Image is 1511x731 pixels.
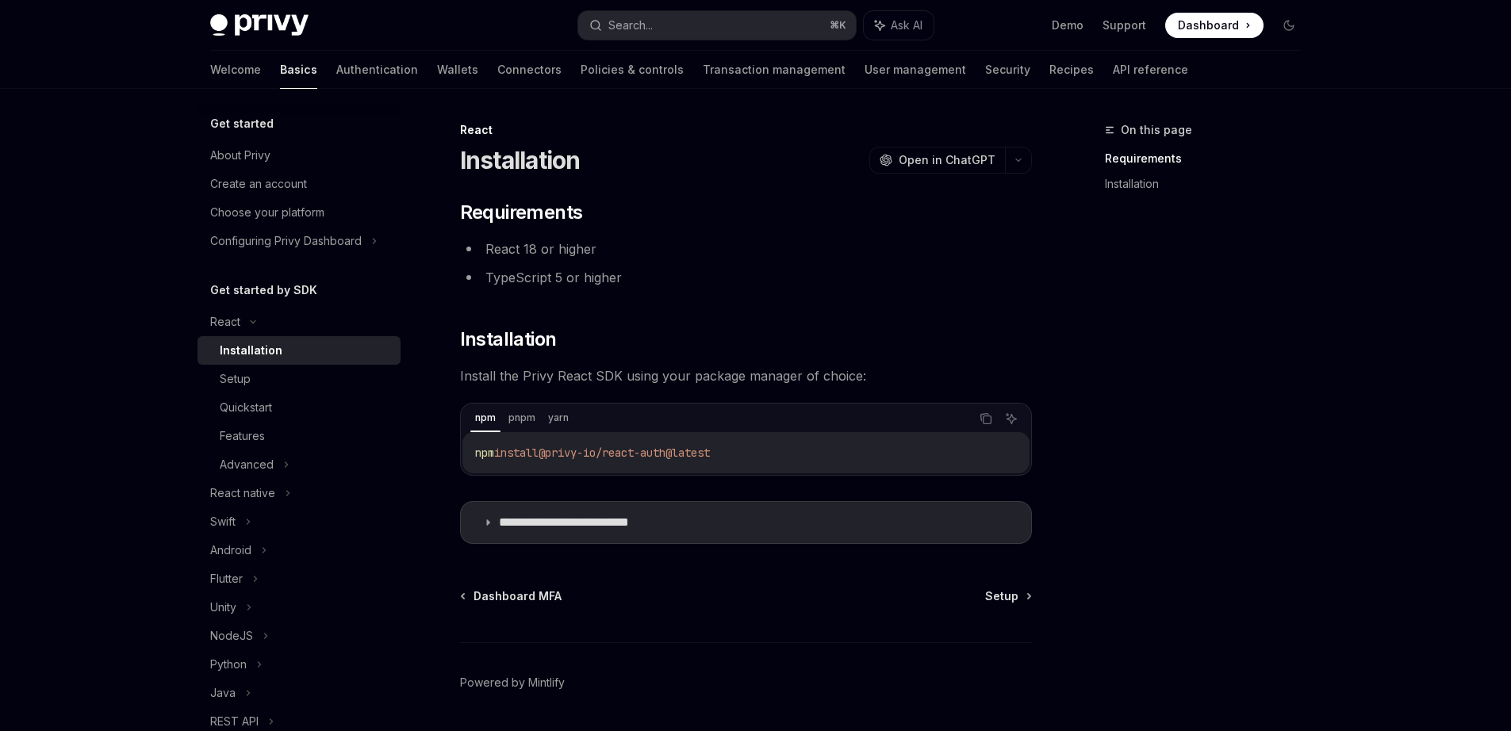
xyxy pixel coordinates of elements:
a: API reference [1113,51,1188,89]
div: npm [470,408,500,427]
div: Configuring Privy Dashboard [210,232,362,251]
div: React [460,122,1032,138]
a: Installation [198,336,401,365]
a: Requirements [1105,146,1314,171]
button: Copy the contents from the code block [976,408,996,429]
button: Toggle dark mode [1276,13,1302,38]
li: TypeScript 5 or higher [460,266,1032,289]
a: Quickstart [198,393,401,422]
span: Setup [985,588,1018,604]
div: Flutter [210,569,243,588]
span: ⌘ K [830,19,846,32]
div: pnpm [504,408,540,427]
span: Installation [460,327,557,352]
a: Welcome [210,51,261,89]
span: install [494,446,539,460]
button: Open in ChatGPT [869,147,1005,174]
a: Create an account [198,170,401,198]
img: dark logo [210,14,309,36]
h5: Get started [210,114,274,133]
div: React native [210,484,275,503]
a: Wallets [437,51,478,89]
a: Dashboard MFA [462,588,562,604]
a: Dashboard [1165,13,1264,38]
a: Basics [280,51,317,89]
div: React [210,312,240,331]
button: Search...⌘K [578,11,856,40]
a: Support [1103,17,1146,33]
div: Create an account [210,174,307,193]
div: Installation [220,341,282,360]
a: Authentication [336,51,418,89]
h5: Get started by SDK [210,281,317,300]
a: Choose your platform [198,198,401,227]
a: Policies & controls [581,51,684,89]
div: About Privy [210,146,270,165]
span: On this page [1121,121,1192,140]
a: Setup [985,588,1030,604]
a: Recipes [1049,51,1094,89]
button: Ask AI [1001,408,1022,429]
div: Java [210,683,236,702]
div: NodeJS [210,626,253,645]
div: Quickstart [220,398,272,417]
div: Python [210,655,247,674]
a: Demo [1052,17,1083,33]
div: Android [210,541,251,560]
a: About Privy [198,141,401,170]
a: Connectors [497,51,562,89]
div: Setup [220,369,251,388]
div: Unity [210,598,236,617]
h1: Installation [460,146,581,174]
span: Ask AI [891,17,922,33]
a: Installation [1105,171,1314,197]
a: User management [865,51,966,89]
span: Dashboard MFA [474,588,562,604]
span: Open in ChatGPT [899,152,995,168]
span: npm [475,446,494,460]
div: REST API [210,712,259,731]
button: Ask AI [864,11,934,40]
span: Install the Privy React SDK using your package manager of choice: [460,365,1032,387]
div: Choose your platform [210,203,324,222]
div: Swift [210,512,236,531]
div: Search... [608,16,653,35]
span: Dashboard [1178,17,1239,33]
a: Features [198,422,401,450]
span: Requirements [460,200,583,225]
div: Features [220,427,265,446]
a: Transaction management [703,51,846,89]
a: Powered by Mintlify [460,675,565,691]
div: yarn [543,408,573,427]
li: React 18 or higher [460,238,1032,260]
span: @privy-io/react-auth@latest [539,446,710,460]
a: Security [985,51,1030,89]
a: Setup [198,365,401,393]
div: Advanced [220,455,274,474]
